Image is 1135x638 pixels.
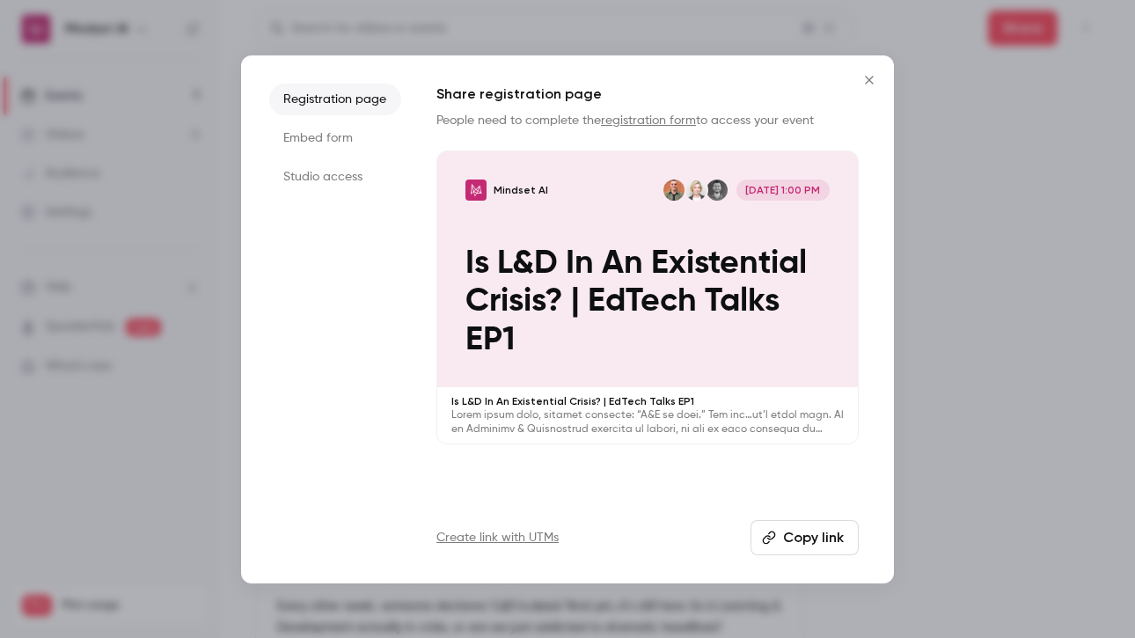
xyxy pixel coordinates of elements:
[269,161,401,193] li: Studio access
[436,529,559,546] a: Create link with UTMs
[451,408,844,436] p: Lorem ipsum dolo, sitamet consecte: “A&E se doei.” Tem inc…ut’l etdol magn. Al en Adminimv & Quis...
[465,180,487,201] img: Is L&D In An Existential Crisis? | EdTech Talks EP1
[494,183,548,197] p: Mindset AI
[663,180,685,201] img: Jack Houghton
[436,150,859,445] a: Is L&D In An Existential Crisis? | EdTech Talks EP1Mindset AIJosh SquiresLori Niles-HofmannJack H...
[751,520,859,555] button: Copy link
[269,84,401,115] li: Registration page
[685,180,707,201] img: Lori Niles-Hofmann
[601,114,696,127] a: registration form
[707,180,728,201] img: Josh Squires
[852,62,887,98] button: Close
[436,84,859,105] h1: Share registration page
[465,245,829,359] p: Is L&D In An Existential Crisis? | EdTech Talks EP1
[736,180,830,201] span: [DATE] 1:00 PM
[269,122,401,154] li: Embed form
[436,112,859,129] p: People need to complete the to access your event
[451,394,844,408] p: Is L&D In An Existential Crisis? | EdTech Talks EP1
